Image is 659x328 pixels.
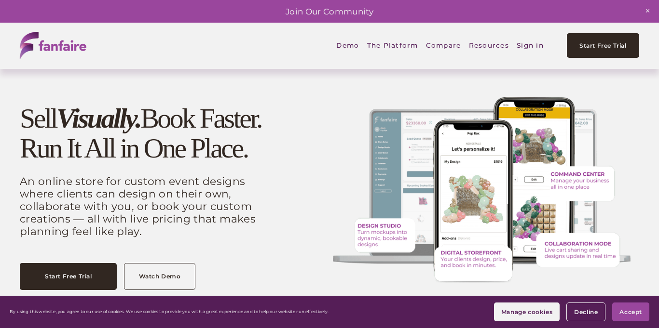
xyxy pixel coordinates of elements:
[20,263,117,289] a: Start Free Trial
[10,309,329,314] p: By using this website, you agree to our use of cookies. We use cookies to provide you with a grea...
[20,104,274,163] h1: Sell Book Faster. Run It All in One Place.
[574,308,598,315] span: Decline
[469,35,509,56] span: Resources
[367,35,418,56] span: The Platform
[426,35,461,57] a: Compare
[56,103,140,134] em: Visually.
[20,175,274,238] p: An online store for custom event designs where clients can design on their own, collaborate with ...
[612,302,649,321] button: Accept
[494,302,560,321] button: Manage cookies
[566,302,605,321] button: Decline
[517,35,544,57] a: Sign in
[469,35,509,57] a: folder dropdown
[336,35,359,57] a: Demo
[501,308,552,315] span: Manage cookies
[619,308,642,315] span: Accept
[20,32,86,59] img: fanfaire
[367,35,418,57] a: folder dropdown
[567,33,639,58] a: Start Free Trial
[124,263,195,289] a: Watch Demo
